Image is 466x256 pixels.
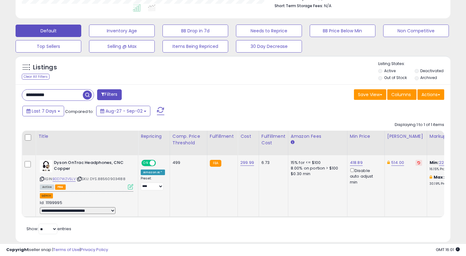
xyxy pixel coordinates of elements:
[354,89,386,100] button: Save View
[420,75,437,80] label: Archived
[6,247,108,253] div: seller snap | |
[65,109,94,114] span: Compared to:
[378,61,450,67] p: Listing States:
[172,160,202,165] div: 499
[81,247,108,253] a: Privacy Policy
[430,160,439,165] b: Min:
[53,176,76,182] a: B0D7WZV5LV
[26,226,71,232] span: Show: entries
[436,247,460,253] span: 2025-09-10 16:01 GMT
[141,133,167,140] div: Repricing
[384,75,407,80] label: Out of Stock
[439,160,450,166] a: 22.55
[310,25,375,37] button: BB Price Below Min
[40,160,52,172] img: 3145hE-a5oL._SL40_.jpg
[391,91,411,98] span: Columns
[16,40,81,53] button: Top Sellers
[38,133,135,140] div: Title
[40,184,54,190] span: All listings currently available for purchase on Amazon
[40,193,53,198] button: admin
[291,165,342,171] div: 8.00% on portion > $100
[141,176,165,190] div: Preset:
[240,133,256,140] div: Cost
[172,133,205,146] div: Comp. Price Threshold
[417,89,444,100] button: Actions
[142,161,150,166] span: ON
[261,160,283,165] div: 6.73
[387,133,424,140] div: [PERSON_NAME]
[275,3,323,8] b: Short Term Storage Fees:
[22,74,49,80] div: Clear All Filters
[89,40,155,53] button: Selling @ Max
[387,89,417,100] button: Columns
[162,25,228,37] button: BB Drop in 7d
[210,160,221,167] small: FBA
[162,40,228,53] button: Items Being Repriced
[350,167,380,185] div: Disable auto adjust min
[77,176,125,181] span: | SKU: DYS.885609034188
[22,106,64,116] button: Last 7 Days
[97,89,121,100] button: Filters
[40,160,133,189] div: ASIN:
[33,63,57,72] h5: Listings
[236,25,302,37] button: Needs to Reprice
[324,3,332,9] span: N/A
[291,171,342,177] div: $0.30 min
[261,133,285,146] div: Fulfillment Cost
[55,184,66,190] span: FBA
[155,161,165,166] span: OFF
[384,68,396,73] label: Active
[350,133,382,140] div: Min Price
[420,68,444,73] label: Deactivated
[210,133,235,140] div: Fulfillment
[240,160,254,166] a: 299.99
[54,160,129,173] b: Dyson OnTrac Headphones, CNC Copper
[350,160,363,166] a: 418.89
[383,25,449,37] button: Non Competitive
[434,174,445,180] b: Max:
[291,160,342,165] div: 15% for <= $100
[40,200,62,206] span: Id: 11199995
[16,25,81,37] button: Default
[96,106,150,116] button: Aug-27 - Sep-02
[391,160,404,166] a: 514.00
[291,133,345,140] div: Amazon Fees
[106,108,143,114] span: Aug-27 - Sep-02
[141,170,165,175] div: Amazon AI *
[89,25,155,37] button: Inventory Age
[395,122,444,128] div: Displaying 1 to 1 of 1 items
[6,247,29,253] strong: Copyright
[32,108,56,114] span: Last 7 Days
[53,247,80,253] a: Terms of Use
[291,140,294,145] small: Amazon Fees.
[236,40,302,53] button: 30 Day Decrease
